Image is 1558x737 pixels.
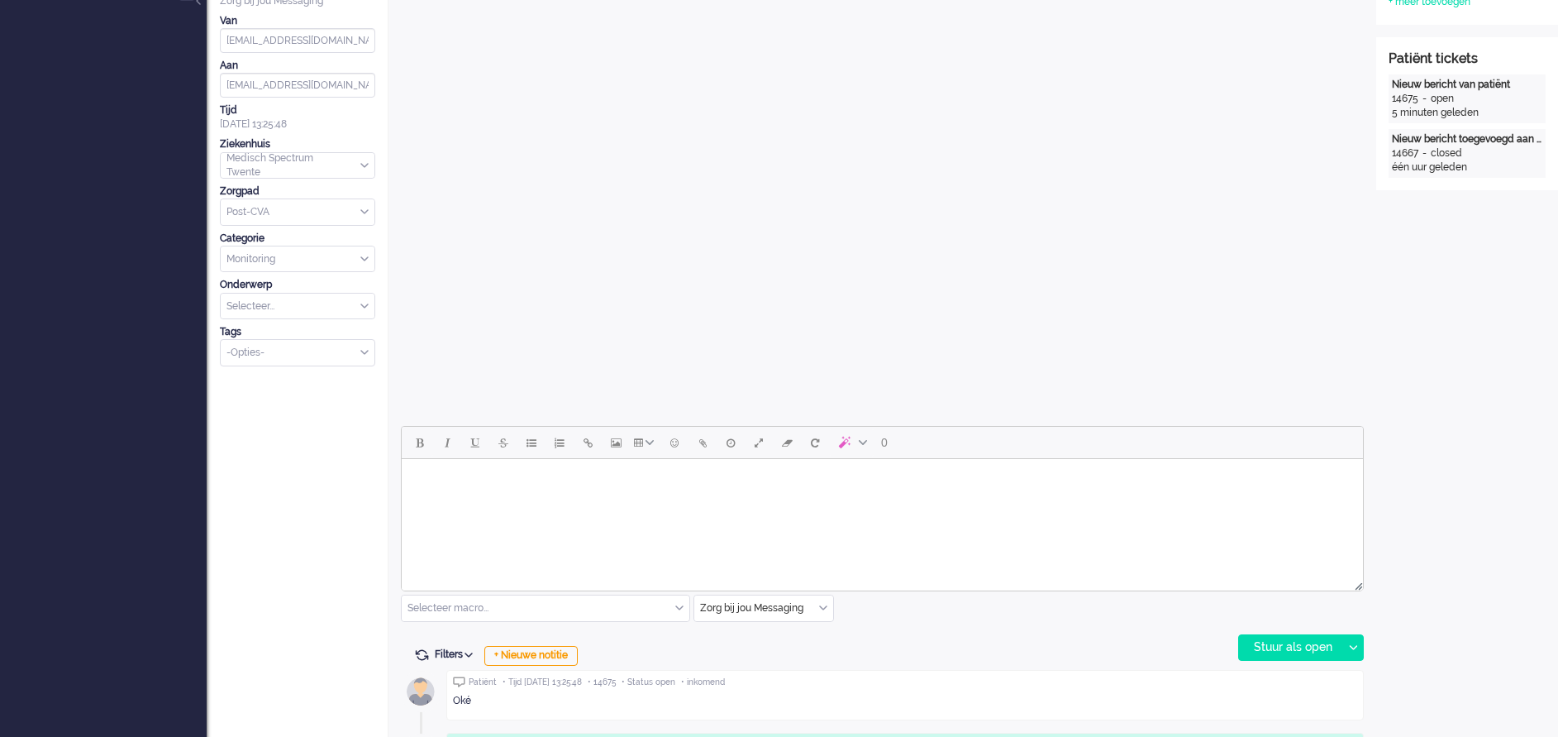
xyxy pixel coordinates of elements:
[622,677,675,688] span: • Status open
[602,428,630,457] button: Insert/edit image
[660,428,688,457] button: Emoticons
[461,428,489,457] button: Underline
[433,428,461,457] button: Italic
[489,428,517,457] button: Strikethrough
[453,677,465,687] img: ic_chat_grey.svg
[688,428,717,457] button: Add attachment
[588,677,616,688] span: • 14675
[1239,635,1342,660] div: Stuur als open
[1392,78,1542,92] div: Nieuw bericht van patiënt
[220,137,375,151] div: Ziekenhuis
[220,103,375,132] div: [DATE] 13:25:48
[829,428,874,457] button: AI
[801,428,829,457] button: Reset content
[220,325,375,339] div: Tags
[1418,146,1431,160] div: -
[1392,92,1418,106] div: 14675
[1392,160,1542,175] div: één uur geleden
[220,278,375,292] div: Onderwerp
[1392,146,1418,160] div: 14667
[881,436,888,449] span: 0
[503,677,582,688] span: • Tijd [DATE] 13:25:48
[400,671,441,712] img: avatar
[220,339,375,366] div: Select Tags
[405,428,433,457] button: Bold
[1392,132,1542,146] div: Nieuw bericht toegevoegd aan gesprek
[220,59,375,73] div: Aan
[1431,92,1454,106] div: open
[402,459,1363,576] iframe: Rich Text Area
[484,646,578,666] div: + Nieuwe notitie
[220,232,375,246] div: Categorie
[874,428,895,457] button: 0
[745,428,773,457] button: Fullscreen
[220,184,375,199] div: Zorgpad
[220,14,375,28] div: Van
[453,694,1357,708] div: Oké
[773,428,801,457] button: Clear formatting
[1418,92,1431,106] div: -
[1389,50,1546,69] div: Patiënt tickets
[1392,106,1542,120] div: 5 minuten geleden
[717,428,745,457] button: Delay message
[630,428,660,457] button: Table
[469,677,497,688] span: Patiënt
[220,103,375,117] div: Tijd
[546,428,574,457] button: Numbered list
[1431,146,1462,160] div: closed
[435,648,479,660] span: Filters
[1349,576,1363,591] div: Resize
[681,677,725,688] span: • inkomend
[574,428,602,457] button: Insert/edit link
[517,428,546,457] button: Bullet list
